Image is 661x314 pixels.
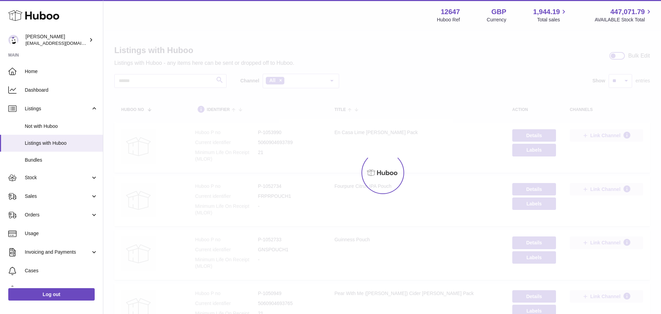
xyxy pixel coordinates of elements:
[25,286,98,293] span: Channels
[595,17,653,23] span: AVAILABLE Stock Total
[25,230,98,237] span: Usage
[441,7,460,17] strong: 12647
[25,174,91,181] span: Stock
[491,7,506,17] strong: GBP
[25,140,98,146] span: Listings with Huboo
[25,33,87,47] div: [PERSON_NAME]
[25,193,91,200] span: Sales
[437,17,460,23] div: Huboo Ref
[610,7,645,17] span: 447,071.79
[25,105,91,112] span: Listings
[8,35,19,45] img: internalAdmin-12647@internal.huboo.com
[533,7,568,23] a: 1,944.19 Total sales
[25,40,101,46] span: [EMAIL_ADDRESS][DOMAIN_NAME]
[25,157,98,163] span: Bundles
[25,267,98,274] span: Cases
[25,68,98,75] span: Home
[8,288,95,301] a: Log out
[537,17,568,23] span: Total sales
[25,123,98,130] span: Not with Huboo
[595,7,653,23] a: 447,071.79 AVAILABLE Stock Total
[25,212,91,218] span: Orders
[25,249,91,255] span: Invoicing and Payments
[25,87,98,93] span: Dashboard
[533,7,560,17] span: 1,944.19
[487,17,506,23] div: Currency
